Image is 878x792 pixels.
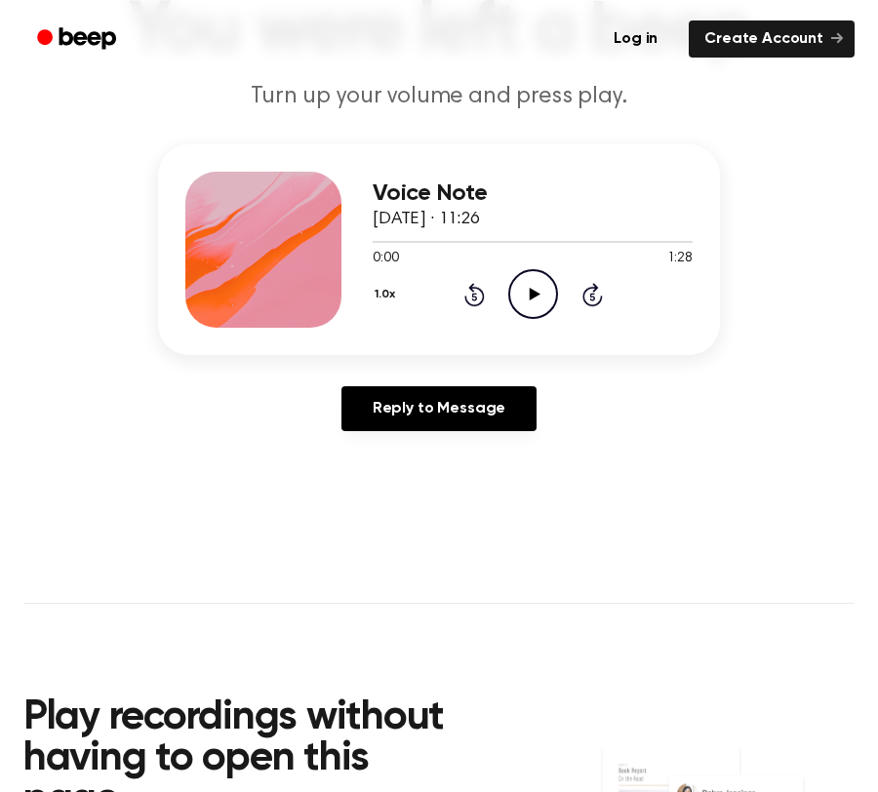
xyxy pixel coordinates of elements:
span: 1:28 [667,249,693,269]
button: 1.0x [373,278,402,311]
p: Turn up your volume and press play. [64,81,814,113]
span: [DATE] · 11:26 [373,211,480,228]
a: Beep [23,20,134,59]
a: Log in [594,17,677,61]
h3: Voice Note [373,180,693,207]
a: Create Account [689,20,855,58]
a: Reply to Message [341,386,537,431]
span: 0:00 [373,249,398,269]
